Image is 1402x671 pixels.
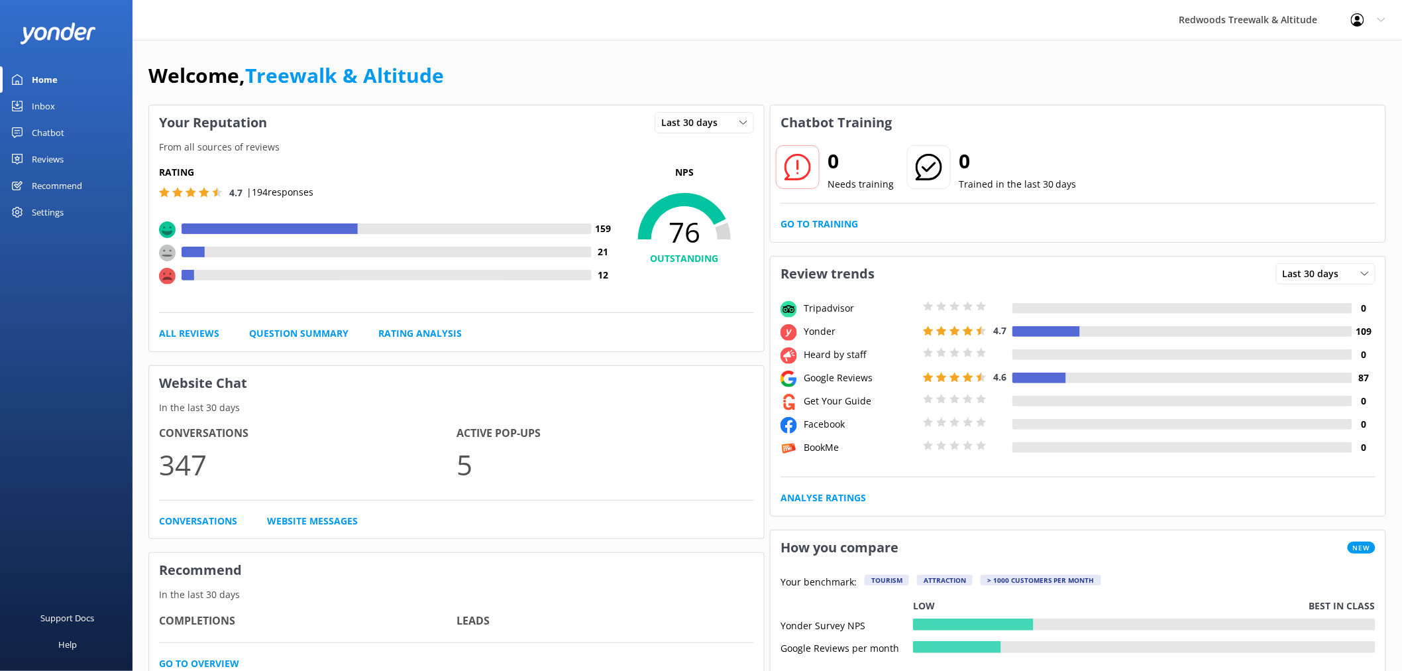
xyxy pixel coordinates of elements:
[1309,599,1375,613] p: Best in class
[159,165,615,180] h5: Rating
[993,324,1006,337] span: 4.7
[771,105,902,140] h3: Chatbot Training
[378,326,462,341] a: Rating Analysis
[149,140,764,154] p: From all sources of reviews
[245,62,444,89] a: Treewalk & Altitude
[148,60,444,91] h1: Welcome,
[913,599,935,613] p: Low
[981,575,1101,585] div: > 1000 customers per month
[32,172,82,199] div: Recommend
[828,177,894,192] p: Needs training
[20,23,96,44] img: yonder-white-logo.png
[771,530,908,565] h3: How you compare
[1352,347,1375,362] h4: 0
[1352,324,1375,339] h4: 109
[800,324,920,339] div: Yonder
[1352,394,1375,408] h4: 0
[229,186,243,199] span: 4.7
[615,215,754,249] span: 76
[800,440,920,455] div: BookMe
[1352,371,1375,385] h4: 87
[149,587,764,602] p: In the last 30 days
[267,514,358,528] a: Website Messages
[32,146,64,172] div: Reviews
[159,425,457,442] h4: Conversations
[781,619,913,631] div: Yonder Survey NPS
[1348,542,1375,554] span: New
[781,641,913,653] div: Google Reviews per month
[159,442,457,487] p: 347
[1352,301,1375,316] h4: 0
[32,199,64,225] div: Settings
[615,251,754,266] h4: OUTSTANDING
[32,66,58,93] div: Home
[800,394,920,408] div: Get Your Guide
[32,93,55,119] div: Inbox
[917,575,973,585] div: Attraction
[771,257,885,291] h3: Review trends
[159,326,219,341] a: All Reviews
[457,442,754,487] p: 5
[828,145,894,177] h2: 0
[249,326,349,341] a: Question Summary
[959,177,1077,192] p: Trained in the last 30 days
[1283,267,1347,281] span: Last 30 days
[32,119,64,146] div: Chatbot
[41,605,95,631] div: Support Docs
[592,221,615,236] h4: 159
[800,301,920,316] div: Tripadvisor
[800,347,920,362] div: Heard by staff
[993,371,1006,383] span: 4.6
[149,105,277,140] h3: Your Reputation
[159,514,237,528] a: Conversations
[1352,417,1375,432] h4: 0
[58,631,77,658] div: Help
[865,575,909,585] div: Tourism
[159,656,239,671] a: Go to overview
[592,268,615,282] h4: 12
[149,553,764,587] h3: Recommend
[592,245,615,259] h4: 21
[661,115,726,130] span: Last 30 days
[781,217,858,231] a: Go to Training
[615,165,754,180] p: NPS
[959,145,1077,177] h2: 0
[800,417,920,432] div: Facebook
[800,371,920,385] div: Google Reviews
[781,491,866,505] a: Analyse Ratings
[159,613,457,630] h4: Completions
[457,425,754,442] h4: Active Pop-ups
[781,575,857,591] p: Your benchmark:
[246,185,313,200] p: | 194 responses
[1352,440,1375,455] h4: 0
[149,400,764,415] p: In the last 30 days
[149,366,764,400] h3: Website Chat
[457,613,754,630] h4: Leads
